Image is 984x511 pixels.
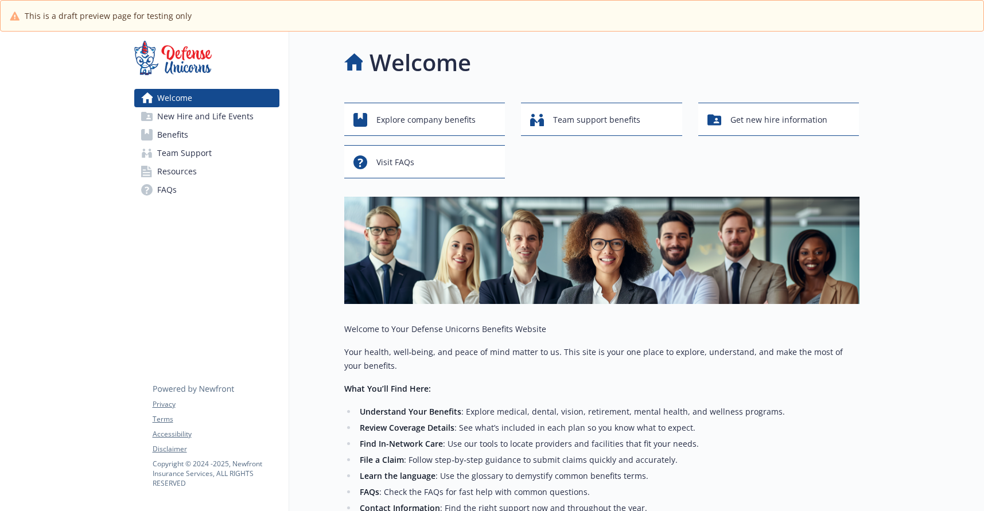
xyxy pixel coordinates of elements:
img: overview page banner [344,197,859,304]
li: : Use the glossary to demystify common benefits terms. [357,469,859,483]
a: Welcome [134,89,279,107]
a: Team Support [134,144,279,162]
p: Copyright © 2024 - 2025 , Newfront Insurance Services, ALL RIGHTS RESERVED [153,459,279,488]
strong: File a Claim [360,454,404,465]
li: : Follow step‑by‑step guidance to submit claims quickly and accurately. [357,453,859,467]
button: Explore company benefits [344,103,505,136]
strong: FAQs [360,486,379,497]
span: Benefits [157,126,188,144]
span: Team Support [157,144,212,162]
a: New Hire and Life Events [134,107,279,126]
strong: What You’ll Find Here: [344,383,431,394]
span: Welcome [157,89,192,107]
a: FAQs [134,181,279,199]
p: Welcome to Your Defense Unicorns Benefits Website [344,322,859,336]
li: : Use our tools to locate providers and facilities that fit your needs. [357,437,859,451]
button: Visit FAQs [344,145,505,178]
strong: Learn the language [360,470,435,481]
span: Team support benefits [553,109,640,131]
a: Disclaimer [153,444,279,454]
li: : See what’s included in each plan so you know what to expect. [357,421,859,435]
span: Explore company benefits [376,109,476,131]
strong: Review Coverage Details [360,422,454,433]
button: Get new hire information [698,103,859,136]
strong: Find In-Network Care [360,438,443,449]
a: Benefits [134,126,279,144]
button: Team support benefits [521,103,682,136]
li: : Explore medical, dental, vision, retirement, mental health, and wellness programs. [357,405,859,419]
span: New Hire and Life Events [157,107,254,126]
a: Terms [153,414,279,424]
a: Resources [134,162,279,181]
span: Visit FAQs [376,151,414,173]
span: Get new hire information [730,109,827,131]
p: Your health, well‑being, and peace of mind matter to us. This site is your one place to explore, ... [344,345,859,373]
h1: Welcome [370,45,471,80]
span: Resources [157,162,197,181]
span: FAQs [157,181,177,199]
strong: Understand Your Benefits [360,406,461,417]
span: This is a draft preview page for testing only [25,10,192,22]
a: Accessibility [153,429,279,439]
a: Privacy [153,399,279,409]
li: : Check the FAQs for fast help with common questions. [357,485,859,499]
